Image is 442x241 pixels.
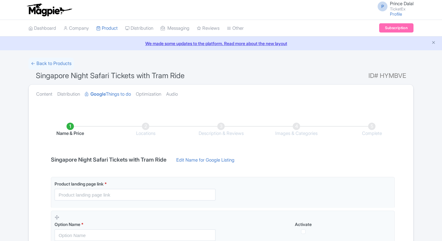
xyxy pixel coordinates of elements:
[55,222,80,227] span: Option Name
[57,85,80,104] a: Distribution
[197,20,219,37] a: Reviews
[378,2,387,11] span: P
[4,40,438,47] a: We made some updates to the platform. Read more about the new layout
[125,20,153,37] a: Distribution
[96,20,118,37] a: Product
[431,40,436,47] button: Close announcement
[379,23,413,33] a: Subscription
[161,20,189,37] a: Messaging
[227,20,244,37] a: Other
[29,58,74,70] a: ← Back to Products
[136,85,161,104] a: Optimization
[108,123,183,137] li: Locations
[25,3,73,17] img: logo-ab69f6fb50320c5b225c76a69d11143b.png
[390,7,413,11] small: TicketEx
[85,85,131,104] a: GoogleThings to do
[55,229,215,241] input: Option Name
[36,71,185,80] span: Singapore Night Safari Tickets with Tram Ride
[36,85,52,104] a: Content
[32,123,108,137] li: Name & Price
[55,189,215,201] input: Product landing page link
[259,123,334,137] li: Images & Categories
[390,11,402,17] a: Profile
[29,20,56,37] a: Dashboard
[183,123,259,137] li: Description & Reviews
[334,123,410,137] li: Complete
[368,70,406,82] span: ID# HYMBVE
[166,85,178,104] a: Audio
[295,222,312,227] span: Activate
[170,157,241,166] a: Edit Name for Google Listing
[90,91,106,98] strong: Google
[63,20,89,37] a: Company
[374,1,413,11] a: P Prince Dalal TicketEx
[47,157,170,163] h4: Singapore Night Safari Tickets with Tram Ride
[55,181,104,186] span: Product landing page link
[390,1,413,6] span: Prince Dalal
